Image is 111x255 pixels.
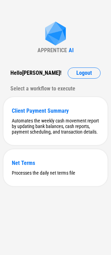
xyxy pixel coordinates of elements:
[76,70,92,76] span: Logout
[10,83,101,94] div: Select a workflow to execute
[37,47,67,54] div: APPRENTICE
[68,67,101,79] button: Logout
[42,22,69,47] img: Apprentice AI
[12,170,99,176] div: Processes the daily net terms file
[12,118,99,135] div: Automates the weekly cash movement report by updating bank balances, cash reports, payment schedu...
[12,160,99,166] div: Net Terms
[69,47,74,54] div: AI
[10,67,61,79] div: Hello [PERSON_NAME] !
[12,107,99,114] div: Client Payment Summary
